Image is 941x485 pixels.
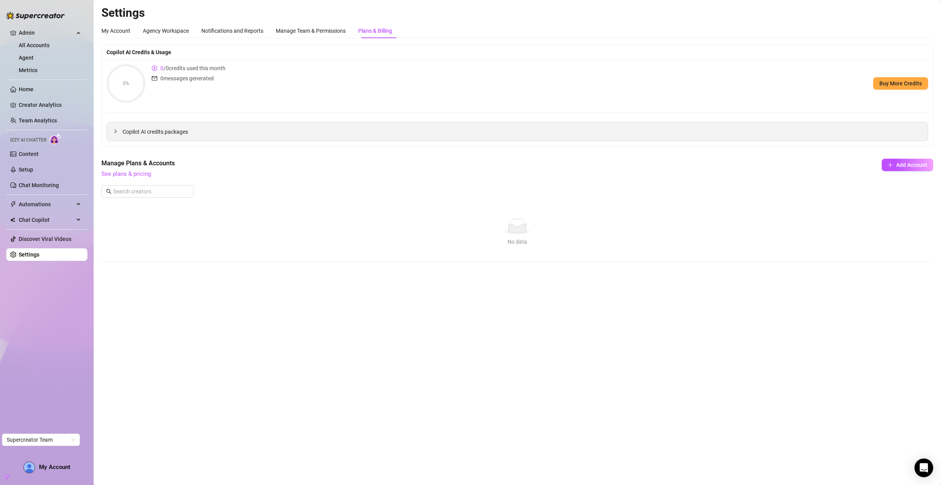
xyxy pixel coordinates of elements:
[101,5,933,20] h2: Settings
[160,65,163,71] span: 0
[152,64,157,73] span: dollar-circle
[873,77,928,90] button: Buy More Credits
[914,458,933,477] div: Open Intercom Messenger
[10,201,16,207] span: thunderbolt
[19,251,39,258] a: Settings
[19,27,74,39] span: Admin
[882,159,933,171] button: Add Account
[19,67,37,73] a: Metrics
[107,81,146,86] span: 0%
[101,159,829,168] span: Manage Plans & Accounts
[24,462,35,473] img: AD_cMMTxCeTpmN1d5MnKJ1j-_uXZCpTKapSSqNGg4PyXtR_tCW7gZXTNmFz2tpVv9LSyNV7ff1CaS4f4q0HLYKULQOwoM5GQR...
[113,129,118,134] span: collapsed
[888,162,893,168] span: plus
[896,162,927,168] span: Add Account
[113,187,183,196] input: Search creators
[50,133,62,145] img: AI Chatter
[6,12,65,19] img: logo-BBDzfeDw.svg
[19,55,34,61] a: Agent
[19,166,33,173] a: Setup
[276,27,346,35] div: Manage Team & Permissions
[19,198,74,211] span: Automations
[10,136,46,144] span: Izzy AI Chatter
[201,27,263,35] div: Notifications and Reports
[10,217,15,223] img: Chat Copilot
[19,86,34,92] a: Home
[19,236,71,242] a: Discover Viral Videos
[106,189,112,194] span: search
[19,42,50,48] a: All Accounts
[4,474,9,480] span: build
[160,64,225,73] span: / 0 credits used this month
[10,30,16,36] span: crown
[19,214,74,226] span: Chat Copilot
[109,237,925,246] div: No data
[101,170,151,177] a: See plans & pricing
[19,117,57,124] a: Team Analytics
[123,127,921,136] span: Copilot AI credits packages
[19,182,59,188] a: Chat Monitoring
[7,434,75,446] span: Supercreator Team
[19,151,39,157] a: Content
[358,27,392,35] div: Plans & Billing
[19,99,81,111] a: Creator Analytics
[107,48,928,57] div: Copilot AI Credits & Usage
[107,122,928,141] div: Copilot AI credits packages
[879,80,922,87] span: Buy More Credits
[39,464,70,471] span: My Account
[160,74,214,83] span: 0 messages generated
[143,27,189,35] div: Agency Workspace
[101,27,130,35] div: My Account
[152,74,157,83] span: mail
